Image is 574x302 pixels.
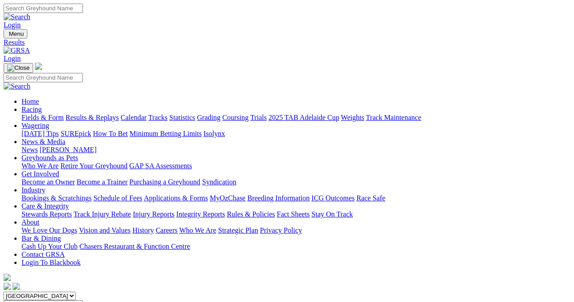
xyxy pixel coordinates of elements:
[4,63,33,73] button: Toggle navigation
[4,21,21,29] a: Login
[39,146,96,153] a: [PERSON_NAME]
[311,210,353,218] a: Stay On Track
[144,194,208,202] a: Applications & Forms
[22,122,49,129] a: Wagering
[22,210,72,218] a: Stewards Reports
[60,162,128,170] a: Retire Your Greyhound
[22,130,570,138] div: Wagering
[197,114,220,121] a: Grading
[129,178,200,186] a: Purchasing a Greyhound
[268,114,339,121] a: 2025 TAB Adelaide Cup
[93,130,128,137] a: How To Bet
[4,283,11,290] img: facebook.svg
[250,114,267,121] a: Trials
[22,154,78,162] a: Greyhounds as Pets
[260,226,302,234] a: Privacy Policy
[22,226,77,234] a: We Love Our Dogs
[22,130,59,137] a: [DATE] Tips
[202,178,236,186] a: Syndication
[179,226,216,234] a: Who We Are
[169,114,195,121] a: Statistics
[22,138,65,145] a: News & Media
[4,4,83,13] input: Search
[4,47,30,55] img: GRSA
[22,178,75,186] a: Become an Owner
[176,210,225,218] a: Integrity Reports
[22,202,69,210] a: Care & Integrity
[22,218,39,226] a: About
[4,38,570,47] a: Results
[222,114,249,121] a: Coursing
[22,146,38,153] a: News
[203,130,225,137] a: Isolynx
[277,210,310,218] a: Fact Sheets
[4,55,21,62] a: Login
[79,242,190,250] a: Chasers Restaurant & Function Centre
[22,194,91,202] a: Bookings & Scratchings
[22,114,570,122] div: Racing
[22,251,65,258] a: Contact GRSA
[22,106,42,113] a: Racing
[22,259,81,266] a: Login To Blackbook
[129,130,202,137] a: Minimum Betting Limits
[22,162,570,170] div: Greyhounds as Pets
[155,226,177,234] a: Careers
[9,30,24,37] span: Menu
[22,178,570,186] div: Get Involved
[35,63,42,70] img: logo-grsa-white.png
[73,210,131,218] a: Track Injury Rebate
[22,194,570,202] div: Industry
[22,146,570,154] div: News & Media
[366,114,421,121] a: Track Maintenance
[121,114,147,121] a: Calendar
[13,283,20,290] img: twitter.svg
[129,162,192,170] a: GAP SA Assessments
[311,194,354,202] a: ICG Outcomes
[4,73,83,82] input: Search
[22,98,39,105] a: Home
[210,194,246,202] a: MyOzChase
[22,170,59,178] a: Get Involved
[22,234,61,242] a: Bar & Dining
[93,194,142,202] a: Schedule of Fees
[341,114,364,121] a: Weights
[356,194,385,202] a: Race Safe
[4,82,30,90] img: Search
[247,194,310,202] a: Breeding Information
[79,226,130,234] a: Vision and Values
[22,210,570,218] div: Care & Integrity
[218,226,258,234] a: Strategic Plan
[22,114,64,121] a: Fields & Form
[22,226,570,234] div: About
[7,64,30,72] img: Close
[4,13,30,21] img: Search
[4,274,11,281] img: logo-grsa-white.png
[60,130,91,137] a: SUREpick
[65,114,119,121] a: Results & Replays
[77,178,128,186] a: Become a Trainer
[133,210,174,218] a: Injury Reports
[22,162,59,170] a: Who We Are
[132,226,154,234] a: History
[22,186,45,194] a: Industry
[148,114,168,121] a: Tracks
[22,242,570,251] div: Bar & Dining
[22,242,78,250] a: Cash Up Your Club
[4,29,27,38] button: Toggle navigation
[227,210,275,218] a: Rules & Policies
